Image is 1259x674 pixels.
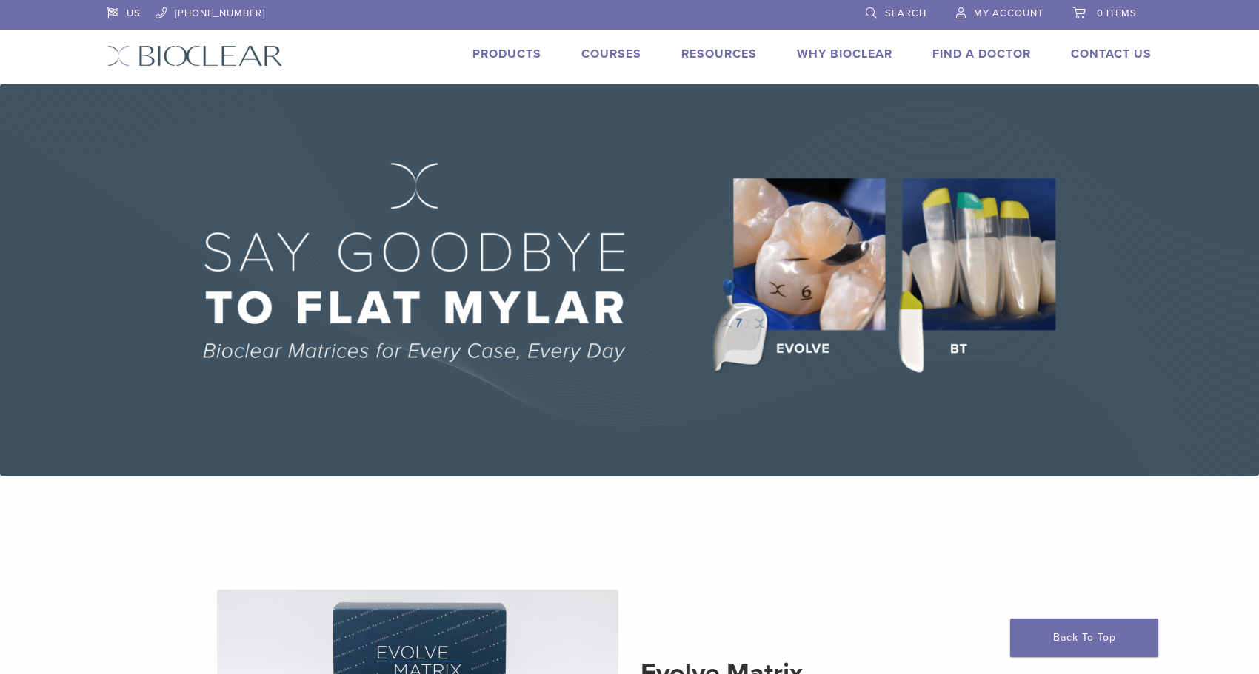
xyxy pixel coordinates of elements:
a: Contact Us [1071,47,1152,61]
a: Resources [681,47,757,61]
span: Search [885,7,926,19]
a: Products [472,47,541,61]
a: Why Bioclear [797,47,892,61]
a: Find A Doctor [932,47,1031,61]
a: Courses [581,47,641,61]
a: Back To Top [1010,619,1158,657]
span: 0 items [1097,7,1137,19]
img: Bioclear [107,45,283,67]
span: My Account [974,7,1043,19]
